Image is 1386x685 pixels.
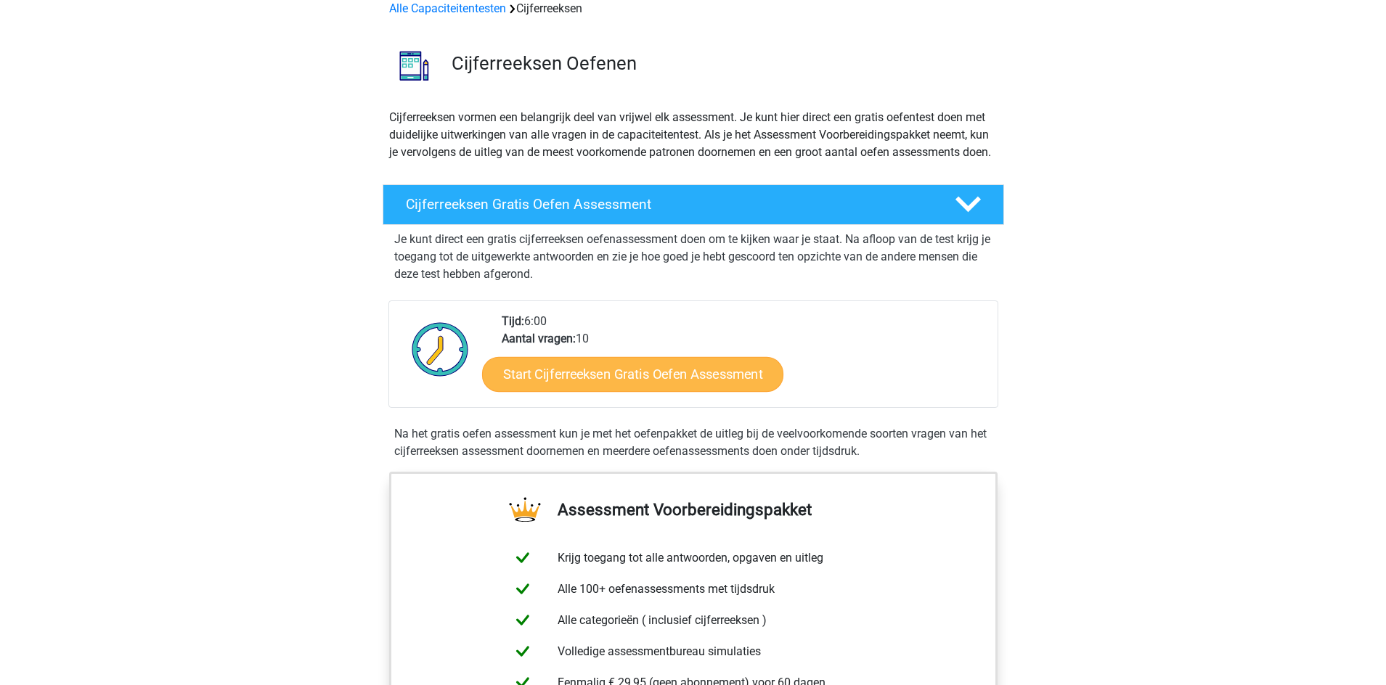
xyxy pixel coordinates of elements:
a: Start Cijferreeksen Gratis Oefen Assessment [482,356,783,391]
a: Alle Capaciteitentesten [389,1,506,15]
b: Tijd: [502,314,524,328]
img: cijferreeksen [383,35,445,97]
div: Na het gratis oefen assessment kun je met het oefenpakket de uitleg bij de veelvoorkomende soorte... [388,425,998,460]
h3: Cijferreeksen Oefenen [452,52,992,75]
p: Cijferreeksen vormen een belangrijk deel van vrijwel elk assessment. Je kunt hier direct een grat... [389,109,998,161]
h4: Cijferreeksen Gratis Oefen Assessment [406,196,932,213]
img: Klok [404,313,477,385]
b: Aantal vragen: [502,332,576,345]
p: Je kunt direct een gratis cijferreeksen oefenassessment doen om te kijken waar je staat. Na afloo... [394,231,992,283]
div: 6:00 10 [491,313,997,407]
a: Cijferreeksen Gratis Oefen Assessment [377,184,1010,225]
